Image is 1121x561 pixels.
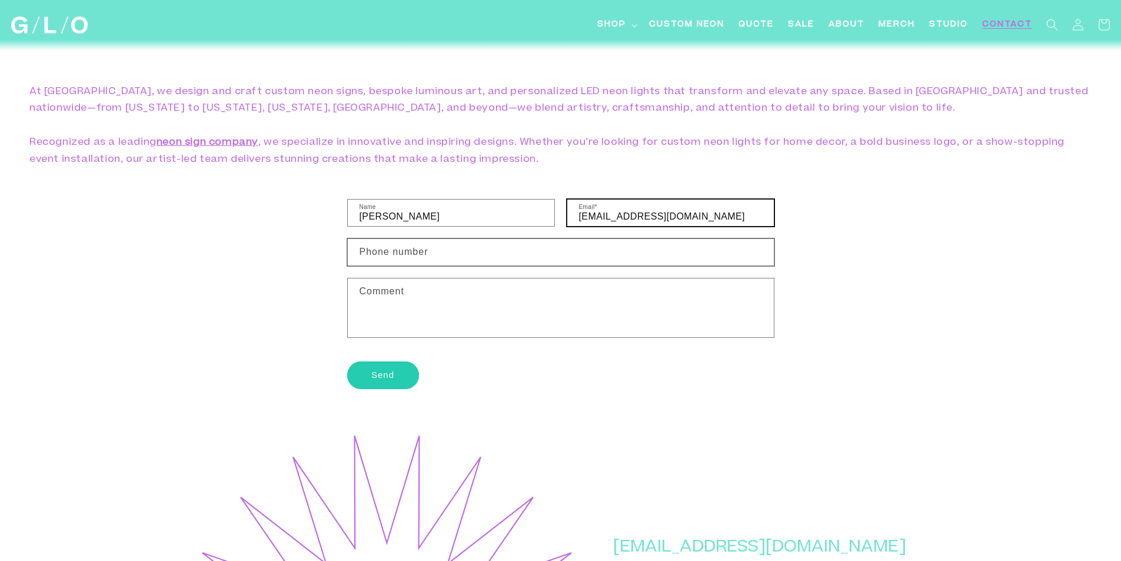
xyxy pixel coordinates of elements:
a: Custom Neon [642,12,731,38]
span: Contact [982,19,1032,31]
a: neon sign company [157,138,258,147]
iframe: Chat Widget [909,396,1121,561]
a: GLO Studio [7,12,92,38]
span: Studio [929,19,968,31]
img: GLO Studio [11,16,88,34]
input: Name [348,200,554,226]
button: Send [347,361,419,389]
span: SALE [788,19,814,31]
a: SALE [781,12,821,38]
input: Email [567,200,774,226]
span: About [829,19,864,31]
a: Quote [731,12,781,38]
summary: Shop [590,12,642,38]
input: Phone number [348,239,774,265]
span: Shop [597,19,626,31]
a: Studio [922,12,975,38]
a: About [821,12,871,38]
span: Custom Neon [649,19,724,31]
a: Contact [975,12,1039,38]
p: [EMAIL_ADDRESS][DOMAIN_NAME] [613,539,906,557]
summary: Search [1039,12,1065,38]
span: Quote [739,19,774,31]
a: Merch [871,12,922,38]
span: Merch [879,19,915,31]
div: 聊天小组件 [909,396,1121,561]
